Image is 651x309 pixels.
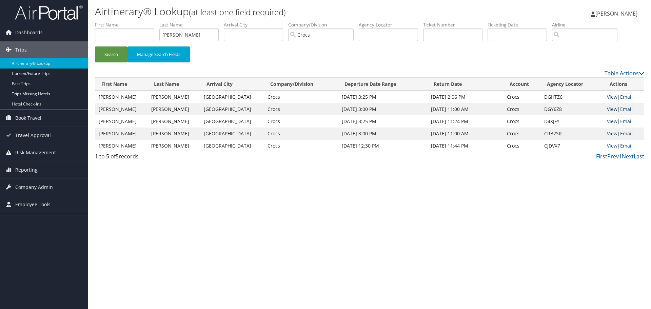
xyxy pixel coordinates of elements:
label: Ticket Number [423,21,488,28]
a: [PERSON_NAME] [591,3,644,24]
a: Email [620,142,633,149]
a: Email [620,94,633,100]
td: CJDVX7 [541,140,604,152]
h1: Airtinerary® Lookup [95,4,461,19]
td: [DATE] 12:30 PM [338,140,428,152]
label: First Name [95,21,159,28]
th: Company/Division [264,78,338,91]
td: Crocs [504,128,540,140]
td: [PERSON_NAME] [148,115,200,128]
td: Crocs [504,91,540,103]
td: [DATE] 11:00 AM [428,103,504,115]
td: [PERSON_NAME] [95,103,148,115]
td: [PERSON_NAME] [148,91,200,103]
td: [GEOGRAPHIC_DATA] [200,128,264,140]
span: Book Travel [15,110,41,127]
a: View [607,94,617,100]
td: DGY6Z8 [541,103,604,115]
td: [PERSON_NAME] [95,128,148,140]
th: Account: activate to sort column ascending [504,78,540,91]
a: Email [620,118,633,124]
td: Crocs [504,103,540,115]
td: Crocs [504,115,540,128]
td: [GEOGRAPHIC_DATA] [200,91,264,103]
a: View [607,130,617,137]
td: Crocs [264,91,338,103]
span: Dashboards [15,24,43,41]
td: | [604,128,644,140]
th: Last Name: activate to sort column ascending [148,78,200,91]
th: Arrival City: activate to sort column ascending [200,78,264,91]
label: Ticketing Date [488,21,552,28]
label: Arrival City [224,21,288,28]
td: [PERSON_NAME] [95,115,148,128]
td: [PERSON_NAME] [148,103,200,115]
td: DGHTZ6 [541,91,604,103]
td: Crocs [264,103,338,115]
span: Reporting [15,161,38,178]
button: Manage Search Fields [127,46,190,62]
td: CRB2SR [541,128,604,140]
label: Agency Locator [359,21,423,28]
th: First Name: activate to sort column ascending [95,78,148,91]
a: View [607,142,617,149]
a: Email [620,130,633,137]
td: | [604,140,644,152]
a: Last [634,153,644,160]
td: [GEOGRAPHIC_DATA] [200,115,264,128]
td: | [604,115,644,128]
td: | [604,91,644,103]
label: Company/Division [288,21,359,28]
td: [PERSON_NAME] [95,140,148,152]
span: [PERSON_NAME] [595,10,637,17]
a: First [596,153,607,160]
div: 1 to 5 of records [95,152,225,164]
a: Prev [607,153,619,160]
th: Return Date: activate to sort column ascending [428,78,504,91]
th: Agency Locator: activate to sort column ascending [541,78,604,91]
th: Actions [604,78,644,91]
button: Search [95,46,127,62]
td: [DATE] 11:00 AM [428,128,504,140]
a: View [607,106,617,112]
td: Crocs [264,115,338,128]
td: [DATE] 3:00 PM [338,128,428,140]
td: | [604,103,644,115]
td: [GEOGRAPHIC_DATA] [200,103,264,115]
img: airportal-logo.png [15,4,83,20]
td: [PERSON_NAME] [95,91,148,103]
span: Employee Tools [15,196,51,213]
a: Next [622,153,634,160]
small: (at least one field required) [189,6,286,18]
span: 5 [116,153,119,160]
td: [PERSON_NAME] [148,140,200,152]
label: Airline [552,21,623,28]
a: View [607,118,617,124]
td: [DATE] 2:06 PM [428,91,504,103]
a: Email [620,106,633,112]
td: [GEOGRAPHIC_DATA] [200,140,264,152]
label: Last Name [159,21,224,28]
span: Company Admin [15,179,53,196]
td: Crocs [264,140,338,152]
td: Crocs [504,140,540,152]
a: 1 [619,153,622,160]
td: [DATE] 3:25 PM [338,91,428,103]
span: Risk Management [15,144,56,161]
span: Trips [15,41,27,58]
td: [DATE] 11:24 PM [428,115,504,128]
a: Table Actions [605,70,644,77]
td: [PERSON_NAME] [148,128,200,140]
td: [DATE] 3:00 PM [338,103,428,115]
td: Crocs [264,128,338,140]
td: [DATE] 11:44 PM [428,140,504,152]
th: Departure Date Range: activate to sort column ascending [338,78,428,91]
td: D4XJFY [541,115,604,128]
span: Travel Approval [15,127,51,144]
td: [DATE] 3:25 PM [338,115,428,128]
